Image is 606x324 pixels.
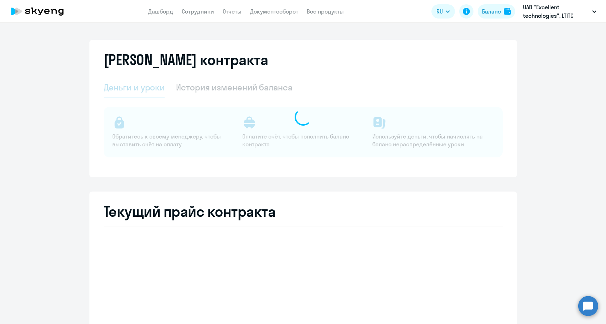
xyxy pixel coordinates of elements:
button: Балансbalance [478,4,515,19]
button: UAB "Excellent technologies", LTITC prepay-Excellent technologies UAB [519,3,600,20]
a: Все продукты [307,8,344,15]
a: Отчеты [223,8,242,15]
h2: Текущий прайс контракта [104,203,503,220]
div: Баланс [482,7,501,16]
button: RU [431,4,455,19]
h2: [PERSON_NAME] контракта [104,51,268,68]
a: Сотрудники [182,8,214,15]
p: UAB "Excellent technologies", LTITC prepay-Excellent technologies UAB [523,3,589,20]
span: RU [436,7,443,16]
a: Дашборд [148,8,173,15]
img: balance [504,8,511,15]
a: Документооборот [250,8,298,15]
